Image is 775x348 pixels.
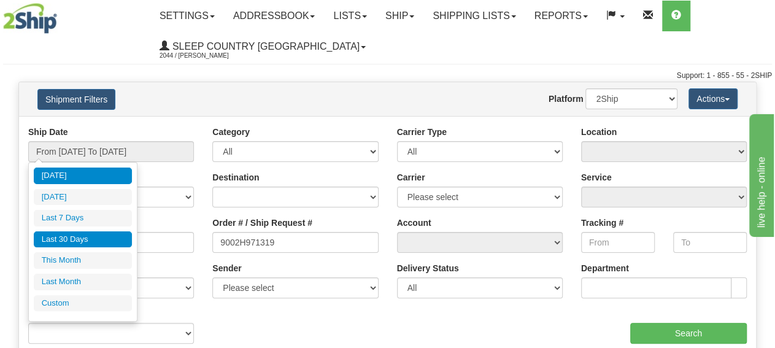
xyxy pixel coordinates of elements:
li: Last Month [34,274,132,290]
label: Sender [212,262,241,274]
label: Order # / Ship Request # [212,217,312,229]
label: Destination [212,171,259,184]
label: Account [397,217,431,229]
input: Search [630,323,747,344]
a: Ship [376,1,423,31]
a: Settings [150,1,224,31]
label: Service [581,171,612,184]
iframe: chat widget [747,111,774,236]
label: Delivery Status [397,262,459,274]
img: logo2044.jpg [3,3,57,34]
span: 2044 / [PERSON_NAME] [160,50,252,62]
span: Sleep Country [GEOGRAPHIC_DATA] [169,41,360,52]
a: Sleep Country [GEOGRAPHIC_DATA] 2044 / [PERSON_NAME] [150,31,375,62]
input: From [581,232,655,253]
label: Category [212,126,250,138]
label: Location [581,126,617,138]
button: Actions [688,88,738,109]
a: Addressbook [224,1,325,31]
div: live help - online [9,7,114,22]
li: Last 30 Days [34,231,132,248]
li: Custom [34,295,132,312]
label: Carrier Type [397,126,447,138]
li: [DATE] [34,168,132,184]
input: To [673,232,747,253]
button: Shipment Filters [37,89,115,110]
label: Carrier [397,171,425,184]
li: This Month [34,252,132,269]
div: Support: 1 - 855 - 55 - 2SHIP [3,71,772,81]
a: Shipping lists [423,1,525,31]
label: Ship Date [28,126,68,138]
a: Lists [324,1,376,31]
a: Reports [525,1,597,31]
label: Tracking # [581,217,623,229]
li: [DATE] [34,189,132,206]
label: Department [581,262,629,274]
label: Platform [549,93,584,105]
li: Last 7 Days [34,210,132,226]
